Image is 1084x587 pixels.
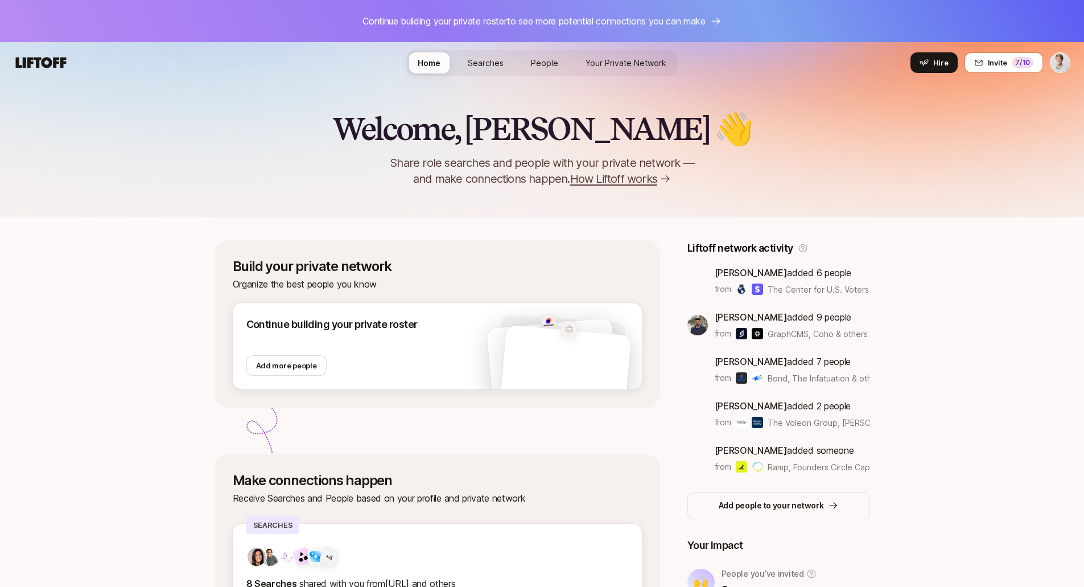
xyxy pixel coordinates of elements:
button: Invite7/10 [965,52,1043,73]
p: Build your private network [233,258,642,274]
img: bd4da4d7_5cf5_45b3_8595_1454a3ab2b2e.jpg [687,315,708,335]
span: Invite [988,57,1007,68]
div: + 4 [323,551,335,563]
span: Your Private Network [586,58,666,68]
p: added 9 people [715,310,868,325]
p: from [715,327,731,340]
img: GraphCMS [736,328,747,339]
img: 08ae74c0_1fa4_41db_bfb6_b641bc9b783f.jpg [540,314,557,331]
span: The Center for U.S. Voters Abroad, Stripe & others [768,285,961,294]
p: added 6 people [715,265,870,280]
p: Searches [246,516,300,534]
span: to see more potential connections you can make [507,15,705,27]
p: People you’ve invited [722,567,804,581]
img: The Center for U.S. Voters Abroad [736,284,747,295]
p: from [715,416,731,429]
span: How Liftoff works [570,171,657,187]
a: Searches [459,52,513,73]
span: Searches [468,58,504,68]
span: [PERSON_NAME] [715,267,788,278]
span: [PERSON_NAME] [715,445,788,456]
img: Founders Circle Capital [752,461,763,473]
img: Morgan Stanley [752,417,763,428]
img: Stripe [752,284,763,295]
div: 7 /10 [1012,57,1033,68]
p: Liftoff network activity [687,240,793,256]
button: Hire [910,52,958,73]
p: Continue building your private roster [362,14,705,28]
p: added 7 people [715,354,870,369]
span: [PERSON_NAME] [715,400,788,412]
span: Bond, The Infatuation & others [768,372,870,384]
img: Coho [752,328,763,339]
p: Organize the best people you know [233,277,642,292]
img: Sully.ai [307,548,324,565]
p: Share role searches and people with your private network — and make connections happen. [372,155,713,187]
span: Ramp, Founders Circle Capital & others [768,462,915,472]
span: People [531,58,558,68]
span: Home [418,58,440,68]
p: Continue building your private roster [246,317,418,333]
p: from [715,371,731,385]
a: People [522,52,567,73]
p: added 2 people [715,399,870,413]
button: Add more people [246,355,327,376]
span: Hire [933,57,949,68]
img: Charlie Vestner [1050,53,1070,72]
p: Make connections happen [233,473,642,489]
span: GraphCMS, Coho & others [768,328,868,340]
span: [PERSON_NAME] [715,311,788,323]
a: How Liftoff works [570,171,671,187]
button: Charlie Vestner [1050,52,1070,73]
p: from [715,282,731,296]
img: The Voleon Group [736,417,747,428]
img: empty-company-logo.svg [560,321,578,338]
p: added someone [715,443,870,458]
p: Your Impact [687,537,870,553]
a: Home [409,52,450,73]
span: [PERSON_NAME] [715,356,788,367]
img: d8171d0d_cd14_41e6_887c_717ee5808693.jpg [261,548,279,566]
img: Ramp [736,461,747,473]
img: The Infatuation [752,372,763,384]
p: Add people to your network [719,499,824,512]
p: Receive Searches and People based on your profile and private network [233,491,642,506]
span: The Voleon Group, [PERSON_NAME] [PERSON_NAME] & others [768,418,1005,428]
h2: Welcome, [PERSON_NAME] 👋 [332,112,752,146]
a: Your Private Network [576,52,675,73]
p: from [715,460,731,474]
img: 71d7b91d_d7cb_43b4_a7ea_a9b2f2cc6e03.jpg [248,548,266,566]
button: Add people to your network [687,492,870,519]
img: Bond [736,372,747,384]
